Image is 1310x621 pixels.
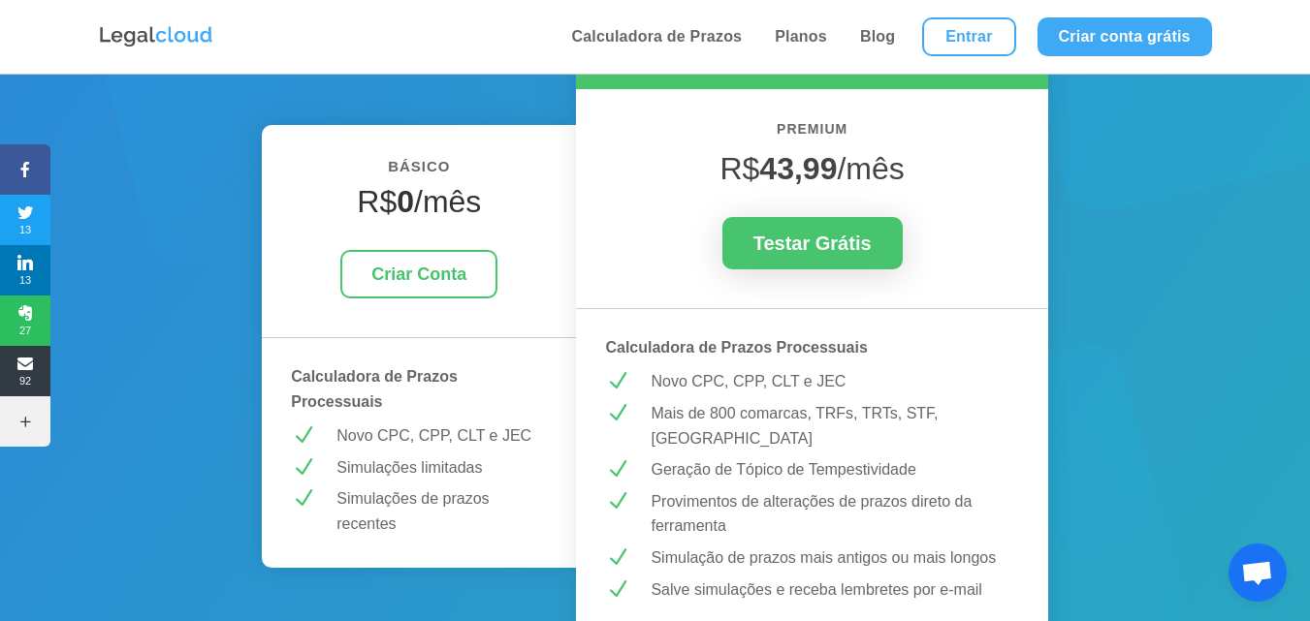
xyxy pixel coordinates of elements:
p: Novo CPC, CPP, CLT e JEC [336,423,547,449]
a: Bate-papo aberto [1229,543,1287,602]
p: Simulações limitadas [336,455,547,481]
strong: 0 [397,184,414,219]
a: Testar Grátis [722,217,903,269]
p: Simulação de prazos mais antigos ou mais longos [651,545,1018,571]
img: Logo da Legalcloud [98,24,214,49]
span: N [605,457,629,481]
h6: PREMIUM [605,118,1018,151]
h6: BÁSICO [291,154,547,189]
span: N [291,455,315,480]
a: Criar conta grátis [1038,17,1212,56]
strong: Calculadora de Prazos Processuais [605,339,867,356]
a: Entrar [922,17,1015,56]
span: N [605,401,629,425]
p: Simulações de prazos recentes [336,486,547,536]
span: N [605,489,629,513]
span: N [291,423,315,448]
span: N [605,545,629,570]
span: N [605,577,629,602]
strong: 43,99 [759,151,837,186]
p: Geração de Tópico de Tempestividade [651,457,1018,482]
p: Provimentos de alterações de prazos direto da ferramenta [651,489,1018,539]
h4: R$ /mês [291,183,547,230]
strong: Calculadora de Prazos Processuais [291,368,458,410]
p: Mais de 800 comarcas, TRFs, TRTs, STF, [GEOGRAPHIC_DATA] [651,401,1018,450]
p: Salve simulações e receba lembretes por e-mail [651,577,1018,603]
span: R$ /mês [719,151,904,186]
a: Criar Conta [340,250,497,299]
p: Novo CPC, CPP, CLT e JEC [651,369,1018,394]
span: N [605,369,629,393]
span: N [291,486,315,511]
